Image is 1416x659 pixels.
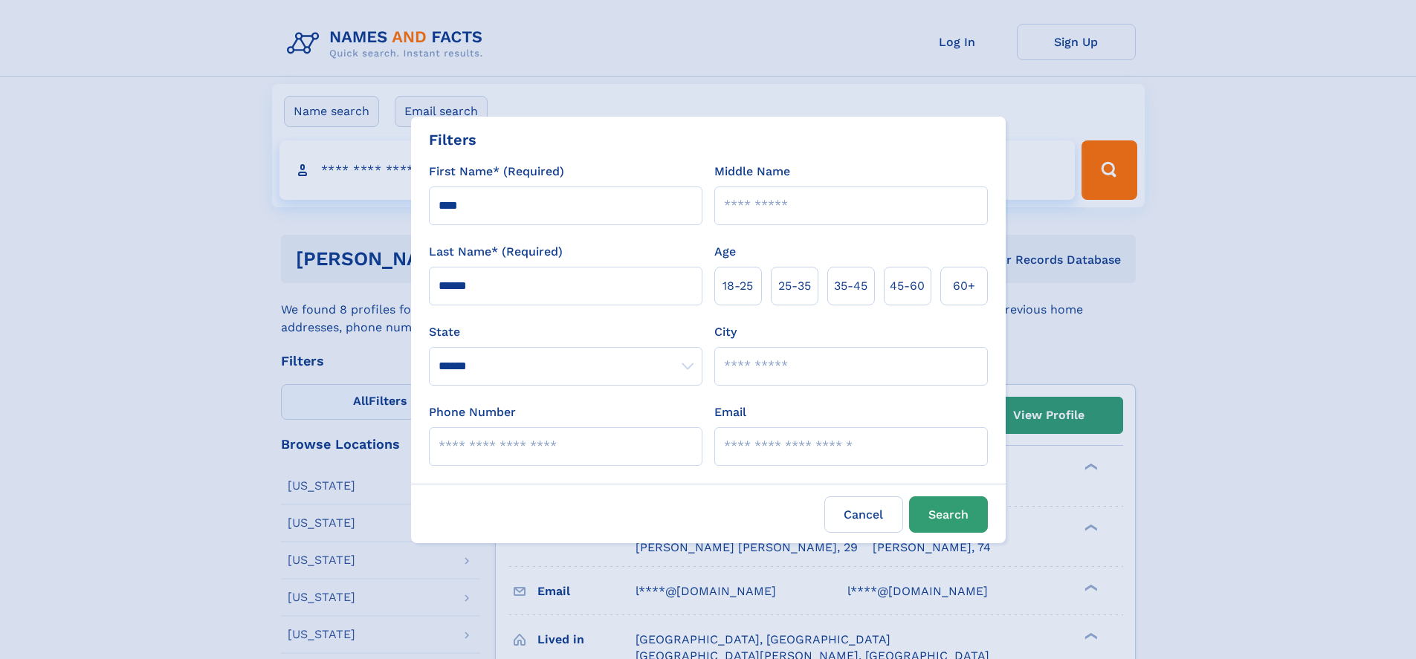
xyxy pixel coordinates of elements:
[778,277,811,295] span: 25‑35
[714,243,736,261] label: Age
[429,403,516,421] label: Phone Number
[824,496,903,533] label: Cancel
[429,163,564,181] label: First Name* (Required)
[890,277,925,295] span: 45‑60
[834,277,867,295] span: 35‑45
[909,496,988,533] button: Search
[722,277,753,295] span: 18‑25
[429,243,563,261] label: Last Name* (Required)
[953,277,975,295] span: 60+
[429,323,702,341] label: State
[714,163,790,181] label: Middle Name
[714,403,746,421] label: Email
[714,323,737,341] label: City
[429,129,476,151] div: Filters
